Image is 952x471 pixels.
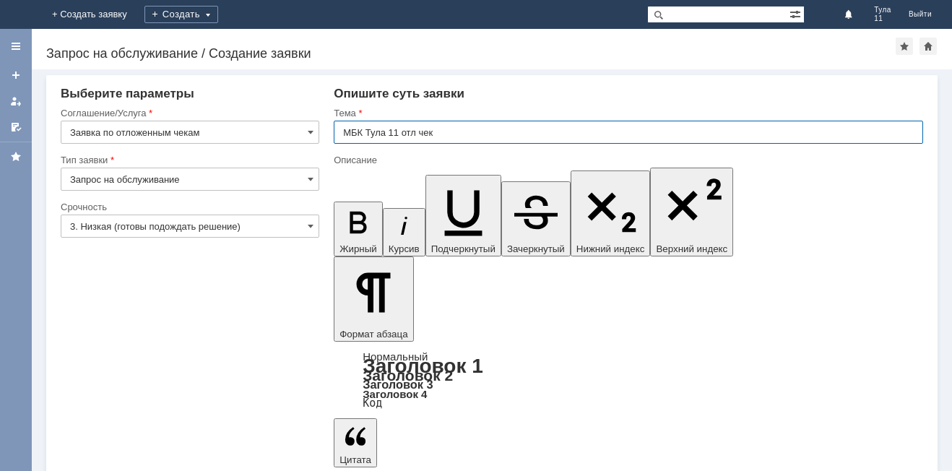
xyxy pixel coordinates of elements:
span: Опишите суть заявки [334,87,464,100]
span: Цитата [339,454,371,465]
div: Тема [334,108,920,118]
span: Нижний индекс [576,243,645,254]
span: Жирный [339,243,377,254]
button: Жирный [334,202,383,256]
a: Заголовок 1 [363,355,483,377]
div: Формат абзаца [334,352,923,408]
a: Заголовок 3 [363,378,433,391]
button: Зачеркнутый [501,181,571,256]
span: Формат абзаца [339,329,407,340]
span: 11 [874,14,891,23]
a: Создать заявку [4,64,27,87]
a: Код [363,397,382,410]
div: Соглашение/Услуга [61,108,316,118]
span: Курсив [389,243,420,254]
button: Верхний индекс [650,168,733,256]
div: Создать [144,6,218,23]
span: Подчеркнутый [431,243,496,254]
button: Цитата [334,418,377,467]
button: Подчеркнутый [425,175,501,256]
div: Описание [334,155,920,165]
div: Тип заявки [61,155,316,165]
div: Добавить в избранное [896,38,913,55]
span: Верхний индекс [656,243,727,254]
div: Запрос на обслуживание / Создание заявки [46,46,896,61]
a: Мои заявки [4,90,27,113]
button: Курсив [383,208,425,256]
button: Нижний индекс [571,170,651,256]
span: Выберите параметры [61,87,194,100]
span: Расширенный поиск [789,7,804,20]
span: Тула [874,6,891,14]
a: Заголовок 4 [363,388,427,400]
a: Нормальный [363,350,428,363]
div: Сделать домашней страницей [919,38,937,55]
div: Срочность [61,202,316,212]
button: Формат абзаца [334,256,413,342]
span: Зачеркнутый [507,243,565,254]
a: Заголовок 2 [363,367,453,384]
a: Мои согласования [4,116,27,139]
